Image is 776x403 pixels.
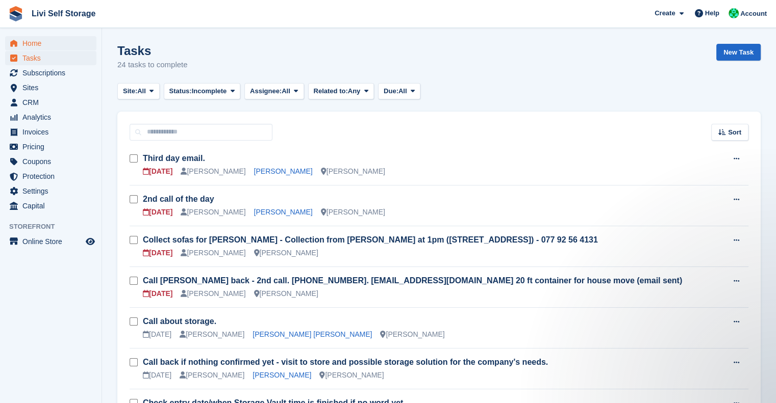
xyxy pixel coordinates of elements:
[22,66,84,80] span: Subscriptions
[28,5,99,22] a: Livi Self Storage
[181,288,245,299] div: [PERSON_NAME]
[137,86,146,96] span: All
[143,248,172,258] div: [DATE]
[319,370,384,381] div: [PERSON_NAME]
[254,208,313,216] a: [PERSON_NAME]
[143,166,172,177] div: [DATE]
[143,370,171,381] div: [DATE]
[143,154,205,163] a: Third day email.
[181,166,245,177] div: [PERSON_NAME]
[253,371,311,379] a: [PERSON_NAME]
[164,83,240,100] button: Status: Incomplete
[5,36,96,50] a: menu
[169,86,192,96] span: Status:
[5,199,96,213] a: menu
[117,44,188,58] h1: Tasks
[8,6,23,21] img: stora-icon-8386f47178a22dfd0bd8f6a31ec36ba5ce8667c1dd55bd0f319d3a0aa187defe.svg
[254,167,313,175] a: [PERSON_NAME]
[282,86,290,96] span: All
[729,8,739,18] img: Joe Robertson
[22,199,84,213] span: Capital
[117,83,160,100] button: Site: All
[308,83,374,100] button: Related to: Any
[117,59,188,71] p: 24 tasks to complete
[22,184,84,198] span: Settings
[244,83,304,100] button: Assignee: All
[22,51,84,65] span: Tasks
[180,329,244,340] div: [PERSON_NAME]
[192,86,227,96] span: Incomplete
[321,166,385,177] div: [PERSON_NAME]
[143,207,172,218] div: [DATE]
[5,80,96,95] a: menu
[22,36,84,50] span: Home
[378,83,420,100] button: Due: All
[655,8,675,18] span: Create
[181,248,245,258] div: [PERSON_NAME]
[143,195,214,203] a: 2nd call of the day
[143,317,216,326] a: Call about storage.
[181,207,245,218] div: [PERSON_NAME]
[22,234,84,249] span: Online Store
[22,169,84,183] span: Protection
[705,8,719,18] span: Help
[22,140,84,154] span: Pricing
[5,140,96,154] a: menu
[5,169,96,183] a: menu
[250,86,282,96] span: Assignee:
[84,235,96,248] a: Preview store
[143,276,682,285] a: Call [PERSON_NAME] back - 2nd call. [PHONE_NUMBER]. [EMAIL_ADDRESS][DOMAIN_NAME] 20 ft container ...
[348,86,361,96] span: Any
[5,234,96,249] a: menu
[254,288,318,299] div: [PERSON_NAME]
[253,330,372,338] a: [PERSON_NAME] [PERSON_NAME]
[5,95,96,110] a: menu
[5,125,96,139] a: menu
[398,86,407,96] span: All
[143,288,172,299] div: [DATE]
[5,110,96,124] a: menu
[22,95,84,110] span: CRM
[143,358,548,366] a: Call back if nothing confirmed yet - visit to store and possible storage solution for the company...
[740,9,767,19] span: Account
[143,235,598,244] a: Collect sofas for [PERSON_NAME] - Collection from [PERSON_NAME] at 1pm ([STREET_ADDRESS]) - 077 9...
[143,329,171,340] div: [DATE]
[314,86,348,96] span: Related to:
[5,51,96,65] a: menu
[321,207,385,218] div: [PERSON_NAME]
[728,127,741,138] span: Sort
[22,80,84,95] span: Sites
[22,125,84,139] span: Invoices
[5,66,96,80] a: menu
[9,222,102,232] span: Storefront
[123,86,137,96] span: Site:
[180,370,244,381] div: [PERSON_NAME]
[5,184,96,198] a: menu
[22,154,84,169] span: Coupons
[384,86,398,96] span: Due:
[716,44,761,61] a: New Task
[22,110,84,124] span: Analytics
[380,329,444,340] div: [PERSON_NAME]
[5,154,96,169] a: menu
[254,248,318,258] div: [PERSON_NAME]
